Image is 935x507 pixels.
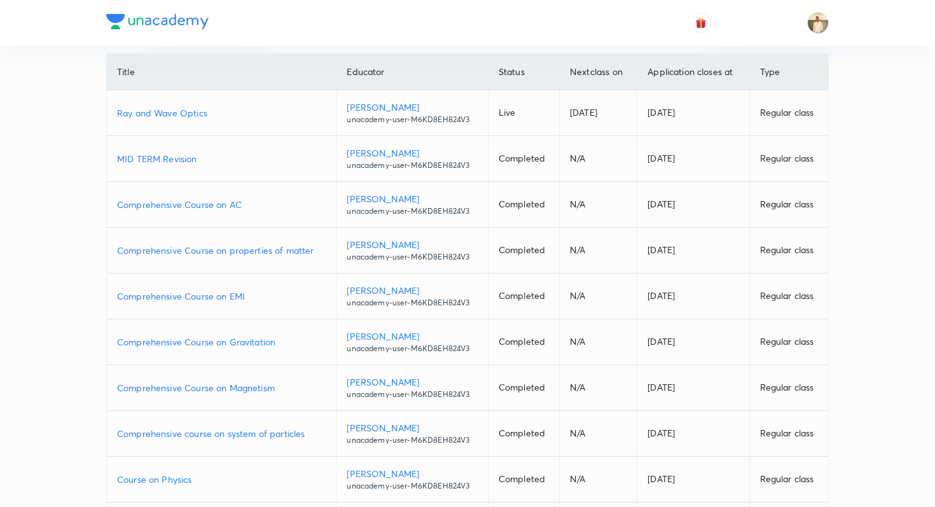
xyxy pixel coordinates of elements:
[347,238,477,251] p: [PERSON_NAME]
[488,182,559,228] td: Completed
[347,330,477,343] p: [PERSON_NAME]
[488,228,559,274] td: Completed
[336,54,488,90] th: Educator
[560,54,637,90] th: Next class on
[347,375,477,389] p: [PERSON_NAME]
[560,90,637,136] td: [DATE]
[691,13,711,33] button: avatar
[347,238,477,263] a: [PERSON_NAME]unacademy-user-M6KD8EH824V3
[560,457,637,503] td: N/A
[347,389,477,400] p: unacademy-user-M6KD8EH824V3
[637,319,749,365] td: [DATE]
[347,284,477,297] p: [PERSON_NAME]
[749,274,828,319] td: Regular class
[347,297,477,309] p: unacademy-user-M6KD8EH824V3
[637,136,749,182] td: [DATE]
[117,427,326,440] a: Comprehensive course on system of particles
[749,228,828,274] td: Regular class
[347,192,477,205] p: [PERSON_NAME]
[488,54,559,90] th: Status
[560,228,637,274] td: N/A
[347,343,477,354] p: unacademy-user-M6KD8EH824V3
[347,160,477,171] p: unacademy-user-M6KD8EH824V3
[347,284,477,309] a: [PERSON_NAME]unacademy-user-M6KD8EH824V3
[106,14,209,32] a: Company Logo
[117,198,326,211] a: Comprehensive Course on AC
[749,457,828,503] td: Regular class
[347,330,477,354] a: [PERSON_NAME]unacademy-user-M6KD8EH824V3
[347,434,477,446] p: unacademy-user-M6KD8EH824V3
[637,457,749,503] td: [DATE]
[749,319,828,365] td: Regular class
[749,182,828,228] td: Regular class
[695,17,707,29] img: avatar
[347,146,477,160] p: [PERSON_NAME]
[637,274,749,319] td: [DATE]
[347,375,477,400] a: [PERSON_NAME]unacademy-user-M6KD8EH824V3
[560,182,637,228] td: N/A
[117,244,326,257] a: Comprehensive Course on properties of matter
[347,480,477,492] p: unacademy-user-M6KD8EH824V3
[488,319,559,365] td: Completed
[560,136,637,182] td: N/A
[117,152,326,165] a: MID TERM Revision
[749,54,828,90] th: Type
[117,381,326,394] a: Comprehensive Course on Magnetism
[347,101,477,125] a: [PERSON_NAME]unacademy-user-M6KD8EH824V3
[347,205,477,217] p: unacademy-user-M6KD8EH824V3
[488,274,559,319] td: Completed
[637,54,749,90] th: Application closes at
[117,335,326,349] a: Comprehensive Course on Gravitation
[347,192,477,217] a: [PERSON_NAME]unacademy-user-M6KD8EH824V3
[488,136,559,182] td: Completed
[560,319,637,365] td: N/A
[347,467,477,492] a: [PERSON_NAME]unacademy-user-M6KD8EH824V3
[560,274,637,319] td: N/A
[117,473,326,486] a: Course on Physics
[807,12,829,34] img: Chandrakant Deshmukh
[347,421,477,434] p: [PERSON_NAME]
[347,421,477,446] a: [PERSON_NAME]unacademy-user-M6KD8EH824V3
[347,114,477,125] p: unacademy-user-M6KD8EH824V3
[749,411,828,457] td: Regular class
[488,457,559,503] td: Completed
[347,467,477,480] p: [PERSON_NAME]
[637,182,749,228] td: [DATE]
[347,101,477,114] p: [PERSON_NAME]
[117,106,326,120] a: Ray and Wave Optics
[106,14,209,29] img: Company Logo
[749,365,828,411] td: Regular class
[107,54,336,90] th: Title
[488,365,559,411] td: Completed
[560,365,637,411] td: N/A
[488,411,559,457] td: Completed
[347,146,477,171] a: [PERSON_NAME]unacademy-user-M6KD8EH824V3
[117,289,326,303] a: Comprehensive Course on EMI
[637,90,749,136] td: [DATE]
[637,411,749,457] td: [DATE]
[637,365,749,411] td: [DATE]
[749,90,828,136] td: Regular class
[560,411,637,457] td: N/A
[488,90,559,136] td: Live
[637,228,749,274] td: [DATE]
[749,136,828,182] td: Regular class
[347,251,477,263] p: unacademy-user-M6KD8EH824V3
